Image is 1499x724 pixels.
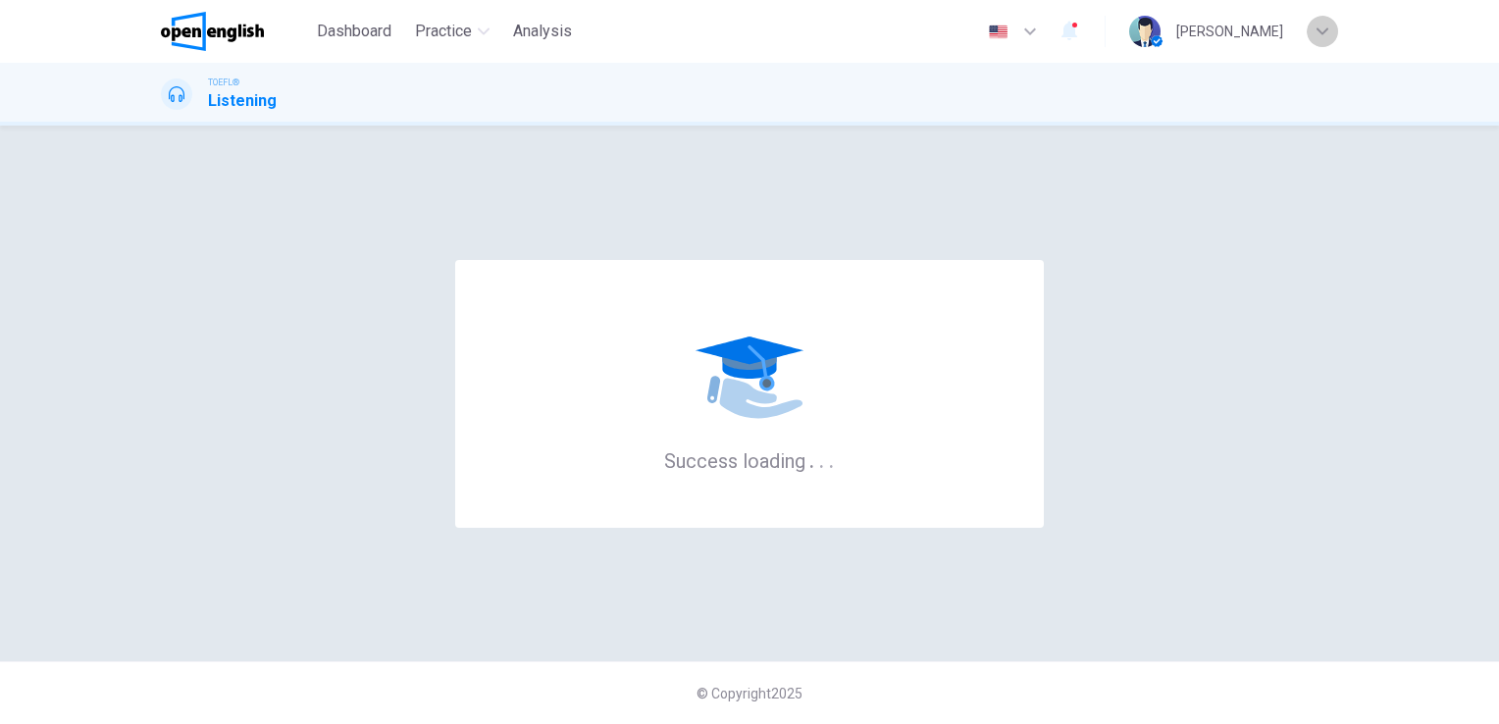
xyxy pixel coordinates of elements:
[808,442,815,475] h6: .
[208,76,239,89] span: TOEFL®
[1176,20,1283,43] div: [PERSON_NAME]
[697,686,802,701] span: © Copyright 2025
[986,25,1010,39] img: en
[505,14,580,49] button: Analysis
[161,12,264,51] img: OpenEnglish logo
[309,14,399,49] button: Dashboard
[664,447,835,473] h6: Success loading
[818,442,825,475] h6: .
[161,12,309,51] a: OpenEnglish logo
[407,14,497,49] button: Practice
[208,89,277,113] h1: Listening
[1129,16,1161,47] img: Profile picture
[513,20,572,43] span: Analysis
[828,442,835,475] h6: .
[415,20,472,43] span: Practice
[317,20,391,43] span: Dashboard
